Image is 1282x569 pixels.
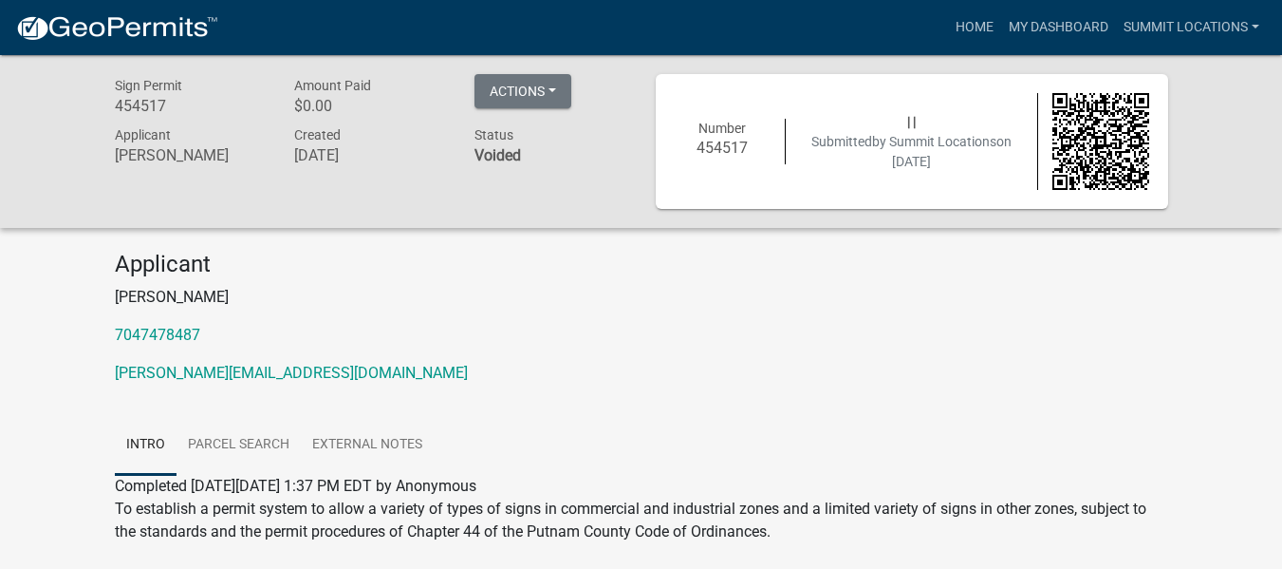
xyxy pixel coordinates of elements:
span: Sign Permit [115,78,182,93]
a: [PERSON_NAME][EMAIL_ADDRESS][DOMAIN_NAME] [115,364,468,382]
span: Amount Paid [294,78,371,93]
span: Submitted on [DATE] [811,134,1012,169]
button: Actions [474,74,571,108]
h6: 454517 [115,97,267,115]
a: Home [948,9,1001,46]
a: My Dashboard [1001,9,1116,46]
a: Intro [115,415,177,476]
h6: 454517 [675,139,771,157]
p: [PERSON_NAME] [115,286,1168,309]
span: Number [698,121,746,136]
strong: Voided [474,146,521,164]
a: Summit Locations [1116,9,1267,46]
h6: [PERSON_NAME] [115,146,267,164]
h6: [DATE] [294,146,446,164]
a: 7047478487 [115,326,200,344]
img: QR code [1052,93,1149,190]
span: Completed [DATE][DATE] 1:37 PM EDT by Anonymous [115,477,476,495]
span: | | [907,114,916,129]
span: Applicant [115,127,171,142]
span: by Summit Locations [872,134,996,149]
p: To establish a permit system to allow a variety of types of signs in commercial and industrial zo... [115,498,1168,543]
a: Parcel search [177,415,301,476]
a: External Notes [301,415,434,476]
span: Created [294,127,341,142]
h6: $0.00 [294,97,446,115]
span: Status [474,127,513,142]
h4: Applicant [115,251,1168,278]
